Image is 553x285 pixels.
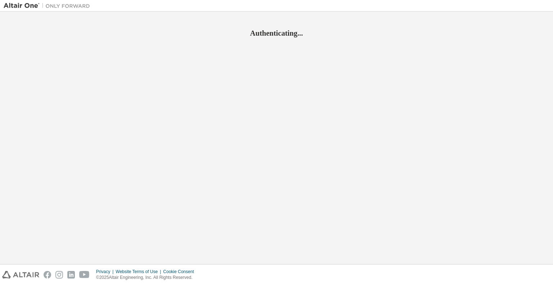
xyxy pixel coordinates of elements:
[44,271,51,279] img: facebook.svg
[163,269,198,275] div: Cookie Consent
[67,271,75,279] img: linkedin.svg
[96,275,198,281] p: © 2025 Altair Engineering, Inc. All Rights Reserved.
[96,269,116,275] div: Privacy
[55,271,63,279] img: instagram.svg
[4,2,94,9] img: Altair One
[79,271,90,279] img: youtube.svg
[2,271,39,279] img: altair_logo.svg
[116,269,163,275] div: Website Terms of Use
[4,28,549,38] h2: Authenticating...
